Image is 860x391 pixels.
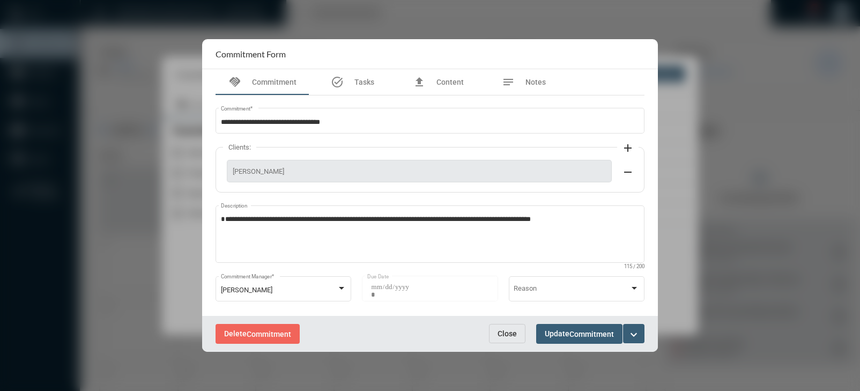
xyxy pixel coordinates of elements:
span: Content [436,78,464,86]
mat-icon: remove [621,166,634,179]
button: UpdateCommitment [536,324,622,344]
span: Update [545,329,614,338]
mat-icon: handshake [228,76,241,88]
button: DeleteCommitment [216,324,300,344]
mat-icon: task_alt [331,76,344,88]
span: [PERSON_NAME] [221,286,272,294]
mat-icon: add [621,142,634,154]
span: Close [498,329,517,338]
h2: Commitment Form [216,49,286,59]
mat-icon: expand_more [627,328,640,341]
span: Commitment [569,330,614,338]
mat-icon: notes [502,76,515,88]
span: Commitment [247,330,291,338]
span: Notes [525,78,546,86]
mat-hint: 115 / 200 [624,264,644,270]
span: Delete [224,329,291,338]
span: Commitment [252,78,296,86]
span: [PERSON_NAME] [233,167,606,175]
button: Close [489,324,525,343]
span: Tasks [354,78,374,86]
label: Clients: [223,143,256,151]
mat-icon: file_upload [413,76,426,88]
